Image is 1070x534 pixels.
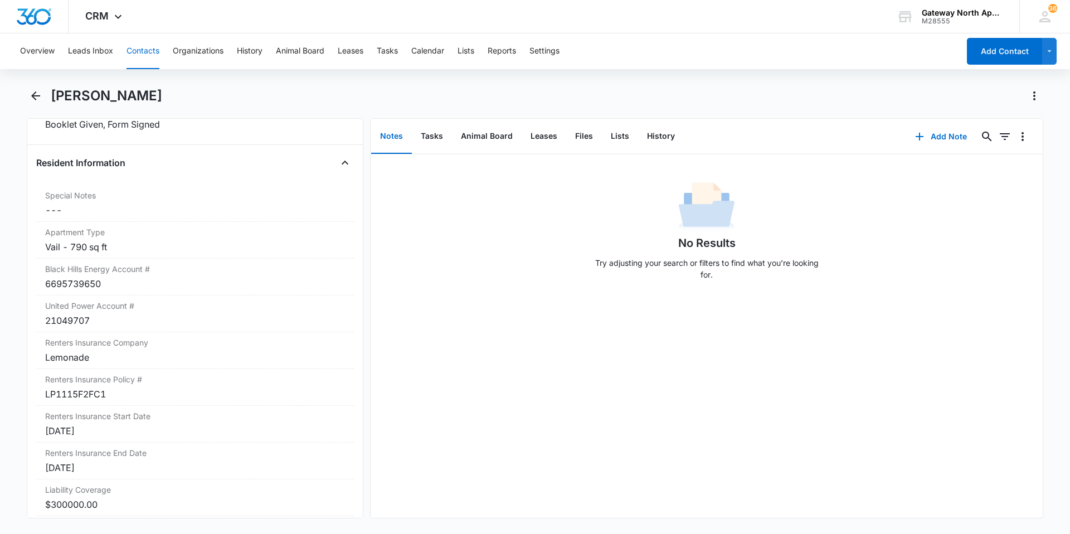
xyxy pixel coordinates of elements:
[68,33,113,69] button: Leads Inbox
[45,263,345,275] label: Black Hills Energy Account #
[371,119,412,154] button: Notes
[678,235,736,251] h1: No Results
[27,87,44,105] button: Back
[36,479,354,516] div: Liability Coverage$300000.00
[996,128,1014,145] button: Filters
[412,119,452,154] button: Tasks
[45,277,345,290] div: 6695739650
[338,33,363,69] button: Leases
[922,17,1003,25] div: account id
[1048,4,1057,13] div: notifications count
[36,443,354,479] div: Renters Insurance End Date[DATE]
[638,119,684,154] button: History
[377,33,398,69] button: Tasks
[237,33,262,69] button: History
[36,295,354,332] div: United Power Account #21049707
[590,257,824,280] p: Try adjusting your search or filters to find what you’re looking for.
[904,123,978,150] button: Add Note
[978,128,996,145] button: Search...
[51,88,162,104] h1: [PERSON_NAME]
[45,424,345,438] div: [DATE]
[1025,87,1043,105] button: Actions
[45,461,345,474] div: [DATE]
[452,119,522,154] button: Animal Board
[488,33,516,69] button: Reports
[458,33,474,69] button: Lists
[45,190,345,201] label: Special Notes
[45,337,345,348] label: Renters Insurance Company
[36,406,354,443] div: Renters Insurance Start Date[DATE]
[45,498,345,511] dd: $300000.00
[36,369,354,406] div: Renters Insurance Policy #LP1115F2FC1
[36,156,125,169] h4: Resident Information
[679,179,735,235] img: No Data
[45,300,345,312] label: United Power Account #
[45,226,345,238] label: Apartment Type
[566,119,602,154] button: Files
[45,484,345,496] label: Liability Coverage
[45,373,345,385] label: Renters Insurance Policy #
[967,38,1042,65] button: Add Contact
[36,185,354,222] div: Special Notes---
[45,447,345,459] label: Renters Insurance End Date
[36,222,354,259] div: Apartment TypeVail - 790 sq ft
[1014,128,1032,145] button: Overflow Menu
[45,387,345,401] div: LP1115F2FC1
[922,8,1003,17] div: account name
[45,410,345,422] label: Renters Insurance Start Date
[45,240,345,254] div: Vail - 790 sq ft
[336,154,354,172] button: Close
[127,33,159,69] button: Contacts
[529,33,560,69] button: Settings
[45,203,345,217] dd: ---
[45,314,345,327] div: 21049707
[522,119,566,154] button: Leases
[45,118,345,131] div: Booklet Given, Form Signed
[85,10,109,22] span: CRM
[36,332,354,369] div: Renters Insurance CompanyLemonade
[20,33,55,69] button: Overview
[36,259,354,295] div: Black Hills Energy Account #6695739650
[173,33,223,69] button: Organizations
[1048,4,1057,13] span: 36
[602,119,638,154] button: Lists
[276,33,324,69] button: Animal Board
[411,33,444,69] button: Calendar
[45,351,345,364] div: Lemonade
